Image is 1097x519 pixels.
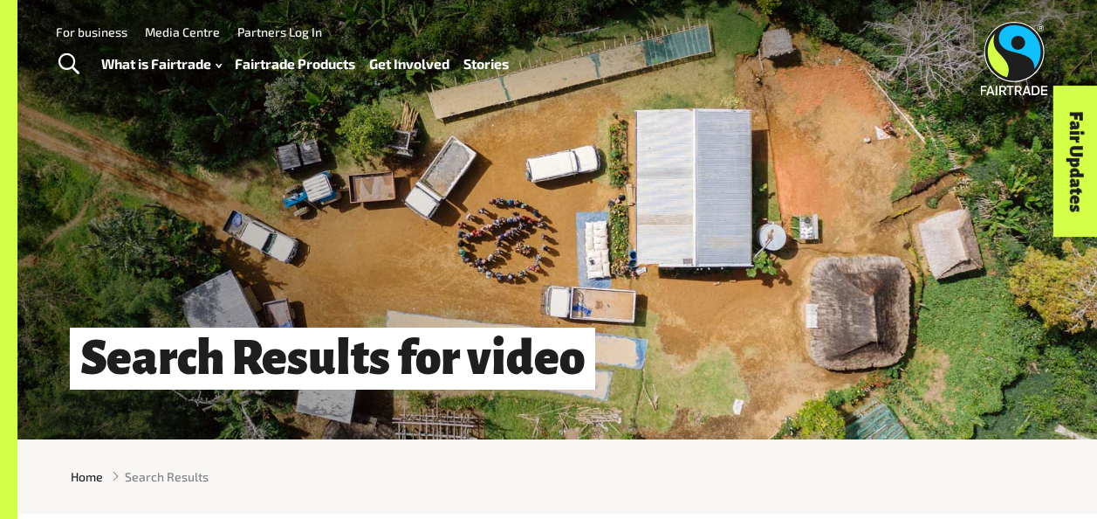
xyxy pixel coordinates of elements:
[71,467,103,486] a: Home
[237,24,322,39] a: Partners Log In
[145,24,220,39] a: Media Centre
[125,467,209,486] span: Search Results
[369,52,449,76] a: Get Involved
[47,43,90,86] a: Toggle Search
[70,328,595,390] h1: Search Results for video
[463,52,509,76] a: Stories
[101,52,222,76] a: What is Fairtrade
[56,24,127,39] a: For business
[235,52,355,76] a: Fairtrade Products
[981,22,1048,95] img: Fairtrade Australia New Zealand logo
